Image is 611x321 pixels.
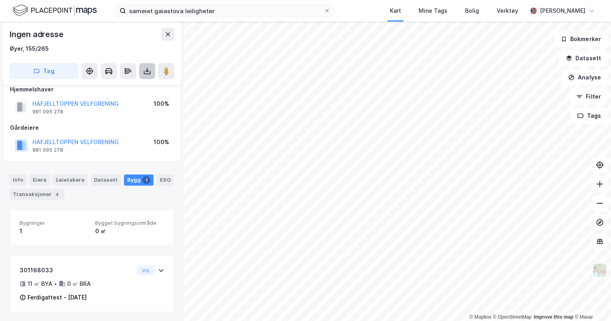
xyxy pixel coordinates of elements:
[497,6,518,16] div: Verktøy
[571,283,611,321] iframe: Chat Widget
[32,109,63,115] div: 981 095 278
[32,147,63,153] div: 981 095 278
[91,174,121,186] div: Datasett
[28,293,87,302] div: Ferdigattest - [DATE]
[154,99,169,109] div: 100%
[10,174,26,186] div: Info
[20,220,89,226] span: Bygninger
[95,226,164,236] div: 0 ㎡
[561,69,608,85] button: Analyse
[559,50,608,66] button: Datasett
[20,266,134,275] div: 301168033
[53,174,88,186] div: Leietakere
[10,123,174,133] div: Gårdeiere
[53,190,61,198] div: 4
[419,6,447,16] div: Mine Tags
[10,28,65,41] div: Ingen adresse
[67,279,91,289] div: 0 ㎡ BRA
[10,85,174,94] div: Hjemmelshaver
[10,189,64,200] div: Transaksjoner
[137,266,155,275] button: Vis
[571,108,608,124] button: Tags
[569,89,608,105] button: Filter
[126,5,324,17] input: Søk på adresse, matrikkel, gårdeiere, leietakere eller personer
[28,279,52,289] div: 11 ㎡ BYA
[10,44,49,53] div: Øyer, 155/265
[154,137,169,147] div: 100%
[554,31,608,47] button: Bokmerker
[142,176,150,184] div: 1
[10,63,78,79] button: Tag
[534,314,573,320] a: Improve this map
[124,174,154,186] div: Bygg
[390,6,401,16] div: Kart
[493,314,532,320] a: OpenStreetMap
[30,174,50,186] div: Eiere
[157,174,174,186] div: ESG
[540,6,585,16] div: [PERSON_NAME]
[54,281,57,287] div: •
[95,220,164,226] span: Bygget bygningsområde
[13,4,97,18] img: logo.f888ab2527a4732fd821a326f86c7f29.svg
[469,314,491,320] a: Mapbox
[465,6,479,16] div: Bolig
[20,226,89,236] div: 1
[592,263,607,278] img: Z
